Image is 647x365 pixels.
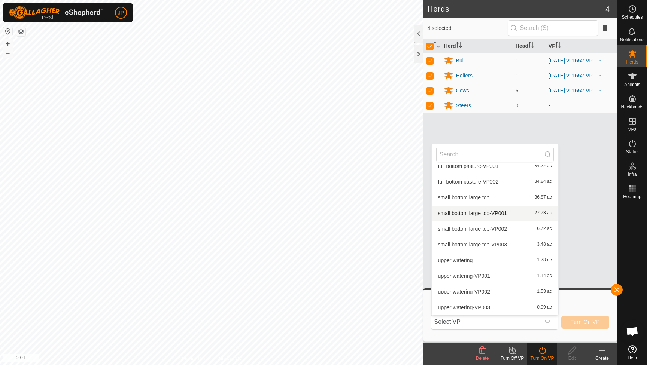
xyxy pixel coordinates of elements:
button: Turn On VP [561,316,609,329]
button: Map Layers [16,27,25,36]
span: 1 [516,73,519,79]
li: full bottom pasture-VP002 [432,174,558,189]
li: upper watering-VP001 [432,269,558,283]
div: Steers [456,102,471,110]
span: Select VP [431,315,540,329]
span: Status [626,150,638,154]
button: + [3,39,12,48]
span: 0.99 ac [537,305,552,310]
span: 1.78 ac [537,258,552,263]
span: 1.14 ac [537,273,552,279]
span: JP [118,9,124,17]
input: Search (S) [508,20,598,36]
p-sorticon: Activate to sort [528,43,534,49]
li: full bottom pasture-VP001 [432,159,558,174]
div: Cows [456,87,469,95]
button: Reset Map [3,27,12,36]
li: small bottom large top-VP003 [432,237,558,252]
h2: Herds [428,4,605,13]
span: full bottom pasture-VP001 [438,163,499,169]
a: Help [617,342,647,363]
a: [DATE] 211652-VP005 [549,58,601,64]
span: small bottom large top [438,195,490,200]
div: Edit [557,355,587,362]
p-sorticon: Activate to sort [456,43,462,49]
td: - [546,98,617,113]
th: VP [546,39,617,53]
span: upper watering [438,258,473,263]
span: small bottom large top-VP002 [438,226,507,231]
span: 27.73 ac [535,211,552,216]
span: small bottom large top-VP003 [438,242,507,247]
span: Notifications [620,37,644,42]
li: upper watering [432,253,558,268]
span: small bottom large top-VP001 [438,211,507,216]
a: [DATE] 211652-VP005 [549,88,601,93]
span: Schedules [622,15,643,19]
span: 4 selected [428,24,508,32]
div: Turn Off VP [497,355,527,362]
span: 1 [516,58,519,64]
th: Herd [441,39,513,53]
span: 34.84 ac [535,179,552,184]
span: full bottom pasture-VP002 [438,179,499,184]
span: 0 [516,102,519,108]
p-sorticon: Activate to sort [555,43,561,49]
span: upper watering-VP003 [438,305,490,310]
span: 1.53 ac [537,289,552,294]
span: 6 [516,88,519,93]
span: Delete [476,356,489,361]
li: small bottom large top [432,190,558,205]
span: upper watering-VP001 [438,273,490,279]
span: 36.87 ac [535,195,552,200]
li: small bottom large top-VP002 [432,221,558,236]
li: small bottom large top-VP001 [432,206,558,221]
div: Open chat [621,320,644,343]
span: Heatmap [623,194,641,199]
span: Help [628,356,637,360]
a: Privacy Policy [182,355,210,362]
li: upper watering-VP003 [432,300,558,315]
div: Bull [456,57,465,65]
li: upper watering-VP002 [432,284,558,299]
span: 34.22 ac [535,163,552,169]
span: 4 [605,3,610,15]
button: – [3,49,12,58]
a: [DATE] 211652-VP005 [549,73,601,79]
span: Neckbands [621,105,643,109]
div: Turn On VP [527,355,557,362]
span: Turn On VP [571,319,600,325]
a: Contact Us [219,355,241,362]
span: Animals [624,82,640,87]
span: VPs [628,127,636,132]
span: Herds [626,60,638,64]
span: 3.48 ac [537,242,552,247]
span: 6.72 ac [537,226,552,231]
th: Head [513,39,546,53]
span: upper watering-VP002 [438,289,490,294]
span: Infra [628,172,637,177]
img: Gallagher Logo [9,6,103,19]
input: Search [436,147,554,162]
div: Create [587,355,617,362]
p-sorticon: Activate to sort [434,43,440,49]
div: dropdown trigger [540,315,555,329]
div: Heifers [456,72,473,80]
